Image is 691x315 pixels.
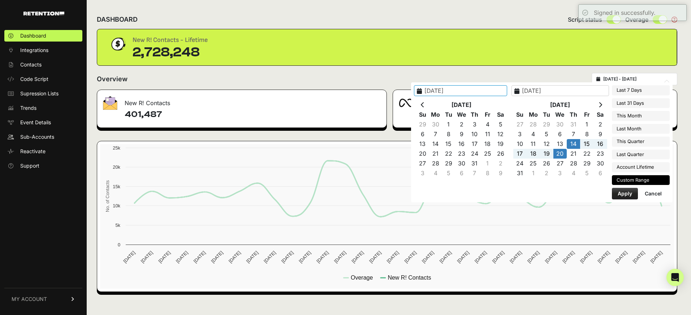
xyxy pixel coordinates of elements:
[513,159,527,168] td: 24
[20,75,48,83] span: Code Script
[315,250,329,264] text: [DATE]
[393,90,677,112] div: Meta Audience
[429,100,494,110] th: [DATE]
[567,129,580,139] td: 7
[20,119,51,126] span: Event Details
[580,159,593,168] td: 29
[455,168,468,178] td: 6
[20,90,59,97] span: Supression Lists
[12,295,47,303] span: MY ACCOUNT
[399,99,413,107] img: fa-meta-2f981b61bb99beabf952f7030308934f19ce035c18b003e963880cc3fabeebb7.png
[429,139,442,149] td: 14
[4,59,82,70] a: Contacts
[210,250,224,264] text: [DATE]
[442,168,455,178] td: 5
[133,35,208,45] div: New R! Contacts - Lifetime
[593,168,607,178] td: 6
[97,74,128,84] h2: Overview
[118,242,120,247] text: 0
[526,250,540,264] text: [DATE]
[540,120,553,129] td: 29
[455,110,468,120] th: We
[386,250,400,264] text: [DATE]
[20,47,48,54] span: Integrations
[513,139,527,149] td: 10
[491,250,505,264] text: [DATE]
[468,159,481,168] td: 31
[540,159,553,168] td: 26
[481,120,494,129] td: 4
[540,168,553,178] td: 2
[468,168,481,178] td: 7
[4,30,82,42] a: Dashboard
[527,110,540,120] th: Mo
[594,8,656,17] div: Signed in successfully.
[351,250,365,264] text: [DATE]
[494,110,507,120] th: Sa
[580,129,593,139] td: 8
[468,129,481,139] td: 10
[455,129,468,139] td: 9
[632,250,646,264] text: [DATE]
[580,139,593,149] td: 15
[513,129,527,139] td: 3
[513,110,527,120] th: Su
[527,100,594,110] th: [DATE]
[527,149,540,159] td: 18
[614,250,628,264] text: [DATE]
[429,168,442,178] td: 4
[442,139,455,149] td: 15
[442,129,455,139] td: 8
[612,137,670,147] li: This Quarter
[20,133,54,141] span: Sub-Accounts
[593,129,607,139] td: 9
[4,117,82,128] a: Event Details
[429,120,442,129] td: 30
[416,149,429,159] td: 20
[612,85,670,95] li: Last 7 Days
[593,159,607,168] td: 30
[527,168,540,178] td: 1
[439,250,453,264] text: [DATE]
[429,129,442,139] td: 7
[421,250,435,264] text: [DATE]
[612,162,670,172] li: Account Lifetime
[553,139,567,149] td: 13
[368,250,382,264] text: [DATE]
[494,149,507,159] td: 26
[416,168,429,178] td: 3
[612,124,670,134] li: Last Month
[494,120,507,129] td: 5
[527,139,540,149] td: 11
[513,168,527,178] td: 31
[593,139,607,149] td: 16
[527,129,540,139] td: 4
[580,120,593,129] td: 1
[298,250,312,264] text: [DATE]
[442,159,455,168] td: 29
[527,159,540,168] td: 25
[442,149,455,159] td: 22
[481,129,494,139] td: 11
[481,168,494,178] td: 8
[4,131,82,143] a: Sub-Accounts
[388,275,431,281] text: New R! Contacts
[649,250,664,264] text: [DATE]
[579,250,593,264] text: [DATE]
[553,149,567,159] td: 20
[20,148,46,155] span: Reactivate
[544,250,558,264] text: [DATE]
[494,159,507,168] td: 2
[157,250,171,264] text: [DATE]
[20,32,46,39] span: Dashboard
[442,110,455,120] th: Tu
[593,110,607,120] th: Sa
[140,250,154,264] text: [DATE]
[527,120,540,129] td: 28
[97,14,138,25] h2: DASHBOARD
[481,149,494,159] td: 25
[280,250,294,264] text: [DATE]
[115,223,120,228] text: 5k
[481,110,494,120] th: Fr
[567,149,580,159] td: 21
